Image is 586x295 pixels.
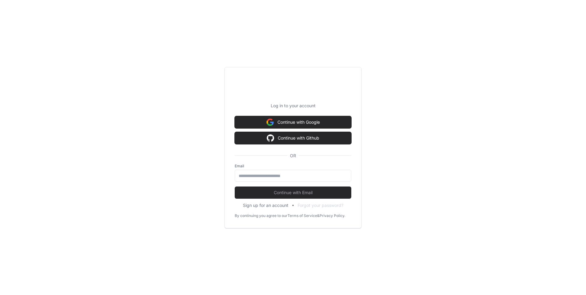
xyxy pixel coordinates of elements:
div: & [317,213,320,218]
p: Log in to your account [235,103,351,109]
button: Continue with Email [235,187,351,199]
button: Continue with Github [235,132,351,144]
a: Terms of Service [288,213,317,218]
img: Sign in with google [267,132,274,144]
button: Continue with Google [235,116,351,128]
img: Sign in with google [266,116,274,128]
div: By continuing you agree to our [235,213,288,218]
a: Privacy Policy. [320,213,345,218]
span: Continue with Email [235,190,351,196]
label: Email [235,164,351,169]
button: Sign up for an account [243,202,288,208]
button: Forgot your password? [298,202,343,208]
span: OR [288,153,298,159]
